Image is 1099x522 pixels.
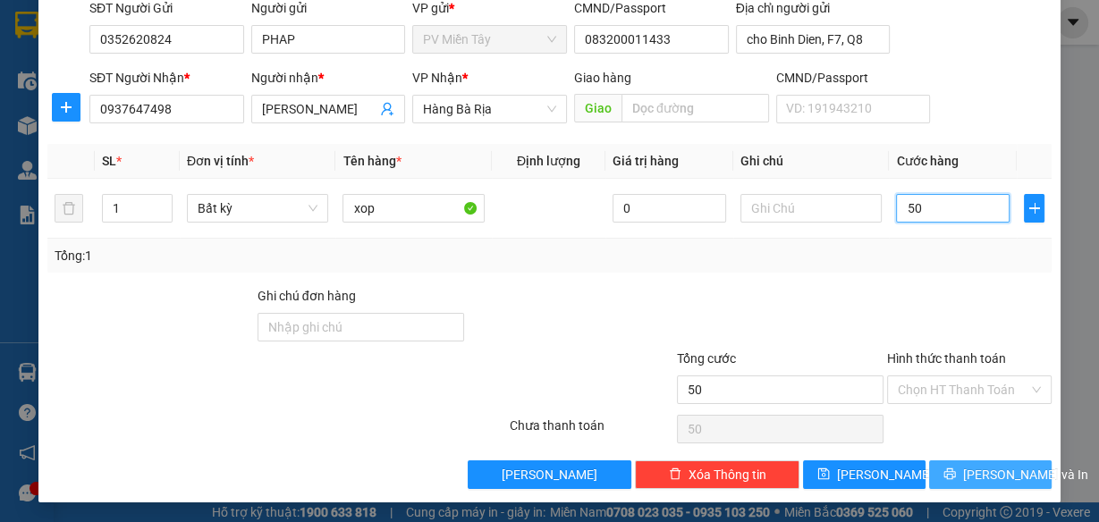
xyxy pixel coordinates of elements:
span: plus [1025,201,1044,215]
span: Định lượng [517,154,580,168]
button: printer[PERSON_NAME] và In [929,460,1052,489]
span: Đơn vị tính [187,154,254,168]
button: deleteXóa Thông tin [635,460,799,489]
span: VP Nhận [412,71,462,85]
span: Tổng cước [677,351,736,366]
div: Chưa thanh toán [508,416,676,447]
span: [PERSON_NAME] và In [963,465,1088,484]
span: plus [53,100,80,114]
button: [PERSON_NAME] [468,460,632,489]
button: delete [55,194,83,223]
div: SĐT Người Nhận [89,68,244,88]
div: Tổng: 1 [55,246,426,265]
span: Giao hàng [574,71,631,85]
input: VD: Bàn, Ghế [342,194,485,223]
span: [PERSON_NAME] [502,465,597,484]
span: Xóa Thông tin [689,465,766,484]
label: Ghi chú đơn hàng [258,289,356,303]
span: Cước hàng [896,154,958,168]
span: Giá trị hàng [613,154,679,168]
span: save [817,467,830,482]
span: PV Miền Tây [423,26,556,53]
div: Người nhận [251,68,406,88]
th: Ghi chú [733,144,890,179]
input: Dọc đường [621,94,769,122]
span: SL [102,154,116,168]
span: printer [943,467,956,482]
input: Ghi Chú [740,194,883,223]
span: delete [669,467,681,482]
div: CMND/Passport [776,68,931,88]
label: Hình thức thanh toán [887,351,1006,366]
span: [PERSON_NAME] [837,465,933,484]
span: user-add [380,102,394,116]
button: save[PERSON_NAME] [803,460,926,489]
span: Hàng Bà Rịa [423,96,556,122]
span: Bất kỳ [198,195,318,222]
button: plus [1024,194,1044,223]
input: 0 [613,194,726,223]
input: Địa chỉ của người gửi [736,25,891,54]
button: plus [52,93,80,122]
input: Ghi chú đơn hàng [258,313,464,341]
span: Tên hàng [342,154,401,168]
span: Giao [574,94,621,122]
